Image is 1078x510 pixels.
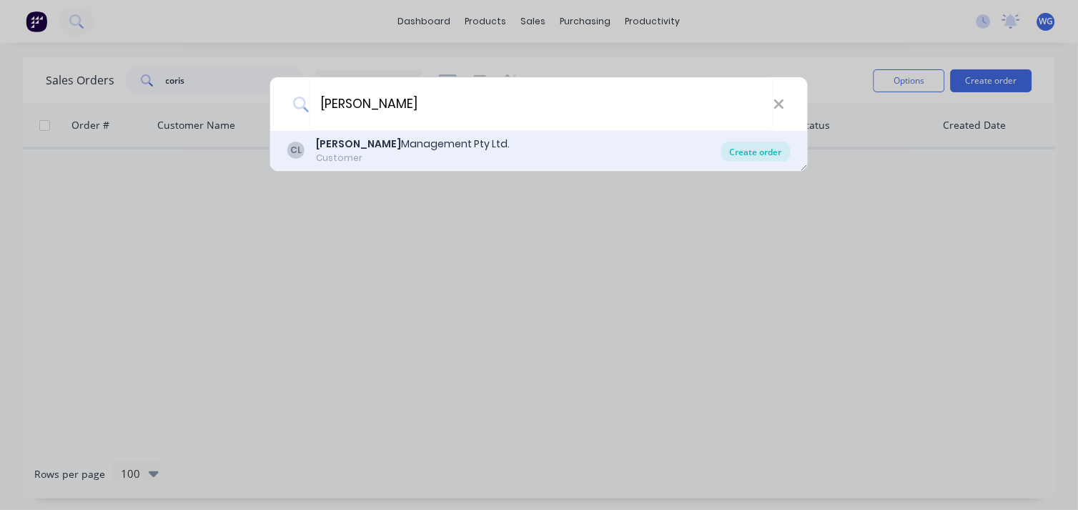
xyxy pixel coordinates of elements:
[316,152,510,165] div: Customer
[316,137,401,151] b: [PERSON_NAME]
[721,142,791,162] div: Create order
[287,142,305,159] div: CL
[309,77,773,131] input: Enter a customer name to create a new order...
[316,137,510,152] div: Management Pty Ltd.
